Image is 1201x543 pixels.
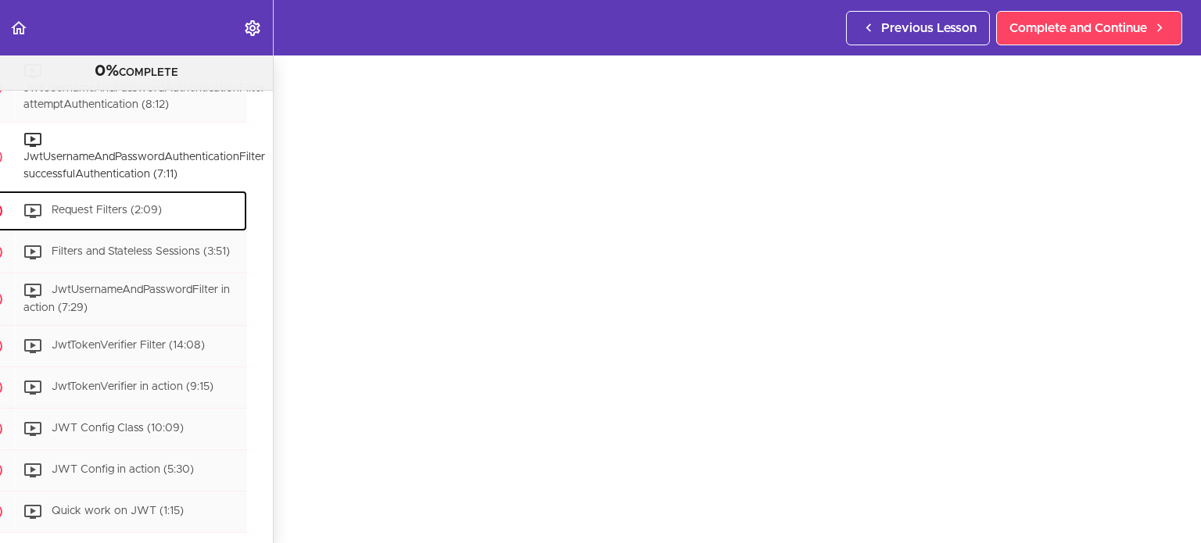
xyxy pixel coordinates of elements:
span: JwtTokenVerifier in action (9:15) [52,381,213,392]
a: Previous Lesson [846,11,990,45]
span: Quick work on JWT (1:15) [52,505,184,516]
span: 0% [95,63,119,79]
iframe: Video Player [305,38,1170,524]
span: Complete and Continue [1009,19,1147,38]
svg: Settings Menu [243,19,262,38]
span: Request Filters (2:09) [52,205,162,216]
a: Complete and Continue [996,11,1182,45]
span: JwtUsernameAndPasswordFilter in action (7:29) [23,285,230,314]
span: JWT Config Class (10:09) [52,423,184,434]
span: Filters and Stateless Sessions (3:51) [52,247,230,258]
span: Previous Lesson [881,19,977,38]
span: JwtTokenVerifier Filter (14:08) [52,340,205,351]
span: JwtUsernameAndPasswordAuthenticationFilter successfulAuthentication (7:11) [23,152,265,180]
div: COMPLETE [20,62,253,82]
span: JWT Config in action (5:30) [52,464,194,475]
svg: Back to course curriculum [9,19,28,38]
